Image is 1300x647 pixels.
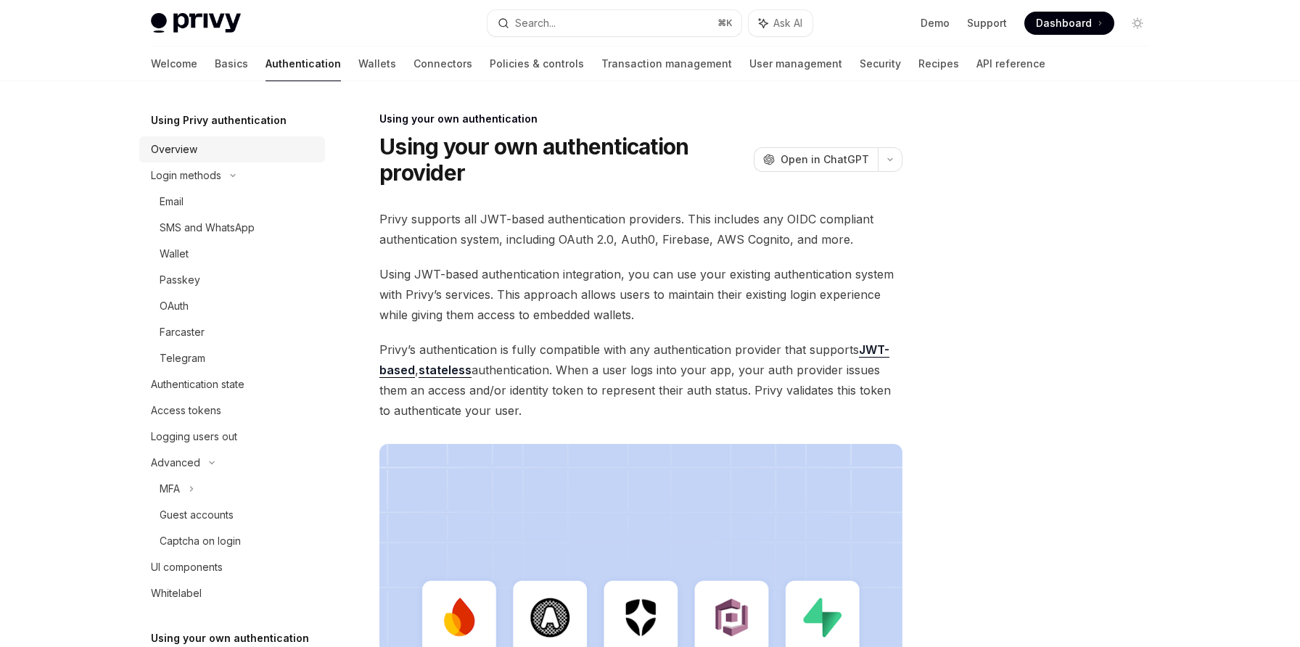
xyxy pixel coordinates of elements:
a: Captcha on login [139,528,325,554]
a: Policies & controls [490,46,584,81]
a: OAuth [139,293,325,319]
a: Overview [139,136,325,162]
button: Ask AI [749,10,812,36]
div: Advanced [151,454,200,471]
div: MFA [160,480,180,498]
div: Telegram [160,350,205,367]
div: Overview [151,141,197,158]
div: Whitelabel [151,585,202,602]
div: SMS and WhatsApp [160,219,255,236]
a: Wallet [139,241,325,267]
div: Wallet [160,245,189,263]
a: Guest accounts [139,502,325,528]
div: Authentication state [151,376,244,393]
span: Privy supports all JWT-based authentication providers. This includes any OIDC compliant authentic... [379,209,902,250]
a: UI components [139,554,325,580]
a: Connectors [414,46,472,81]
img: light logo [151,13,241,33]
a: Basics [215,46,248,81]
div: OAuth [160,297,189,315]
span: Dashboard [1036,16,1092,30]
div: Farcaster [160,323,205,341]
div: Passkey [160,271,200,289]
button: Search...⌘K [487,10,741,36]
a: Logging users out [139,424,325,450]
span: ⌘ K [717,17,733,29]
span: Open in ChatGPT [781,152,869,167]
a: SMS and WhatsApp [139,215,325,241]
a: Authentication [266,46,341,81]
div: Email [160,193,184,210]
div: Access tokens [151,402,221,419]
a: stateless [419,363,472,378]
a: Dashboard [1024,12,1114,35]
a: Demo [921,16,950,30]
a: API reference [976,46,1045,81]
a: User management [749,46,842,81]
span: Privy’s authentication is fully compatible with any authentication provider that supports , authe... [379,339,902,421]
button: Toggle dark mode [1126,12,1149,35]
div: Captcha on login [160,532,241,550]
a: Authentication state [139,371,325,397]
a: Email [139,189,325,215]
div: UI components [151,559,223,576]
a: Telegram [139,345,325,371]
h1: Using your own authentication provider [379,133,748,186]
button: Open in ChatGPT [754,147,878,172]
span: Using JWT-based authentication integration, you can use your existing authentication system with ... [379,264,902,325]
div: Logging users out [151,428,237,445]
span: Ask AI [773,16,802,30]
a: Passkey [139,267,325,293]
a: Transaction management [601,46,732,81]
a: Recipes [918,46,959,81]
h5: Using Privy authentication [151,112,287,129]
h5: Using your own authentication [151,630,309,647]
a: Security [860,46,901,81]
a: Welcome [151,46,197,81]
a: Support [967,16,1007,30]
a: Wallets [358,46,396,81]
a: Access tokens [139,397,325,424]
a: Whitelabel [139,580,325,606]
a: Farcaster [139,319,325,345]
div: Login methods [151,167,221,184]
div: Guest accounts [160,506,234,524]
div: Search... [515,15,556,32]
div: Using your own authentication [379,112,902,126]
